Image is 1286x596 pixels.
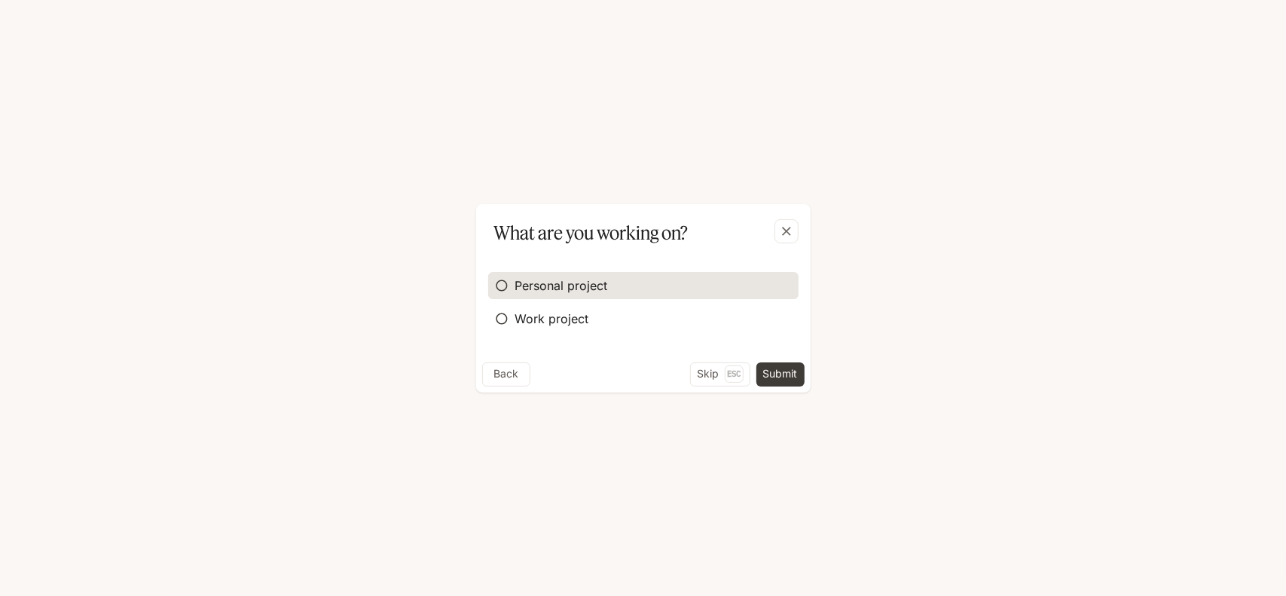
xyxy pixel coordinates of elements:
p: What are you working on? [494,219,689,246]
span: Work project [515,310,589,328]
span: Personal project [515,277,608,295]
p: Esc [725,365,744,382]
button: Submit [756,362,805,387]
button: Back [482,362,530,387]
button: SkipEsc [690,362,750,387]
